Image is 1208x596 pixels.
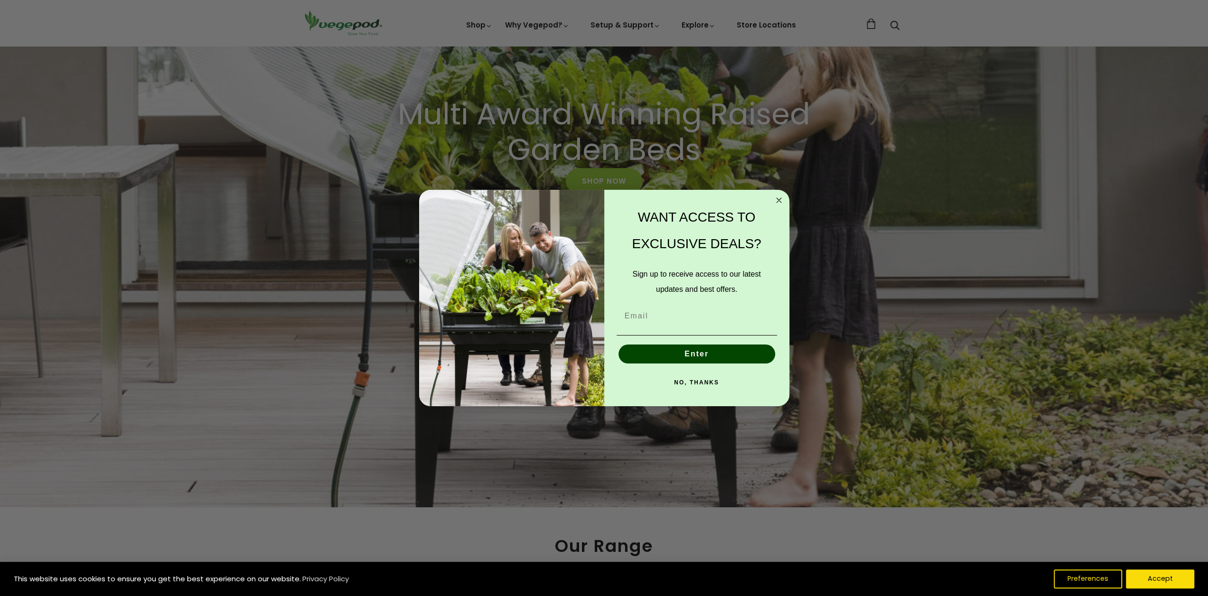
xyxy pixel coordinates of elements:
button: Enter [618,345,775,363]
img: underline [617,335,777,335]
span: WANT ACCESS TO EXCLUSIVE DEALS? [632,210,761,251]
button: Preferences [1054,569,1122,588]
button: NO, THANKS [617,373,777,392]
span: Sign up to receive access to our latest updates and best offers. [632,270,760,293]
img: e9d03583-1bb1-490f-ad29-36751b3212ff.jpeg [419,190,604,407]
button: Accept [1126,569,1194,588]
button: Close dialog [773,195,785,206]
input: Email [617,307,777,326]
a: Privacy Policy (opens in a new tab) [301,570,350,587]
span: This website uses cookies to ensure you get the best experience on our website. [14,574,301,584]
